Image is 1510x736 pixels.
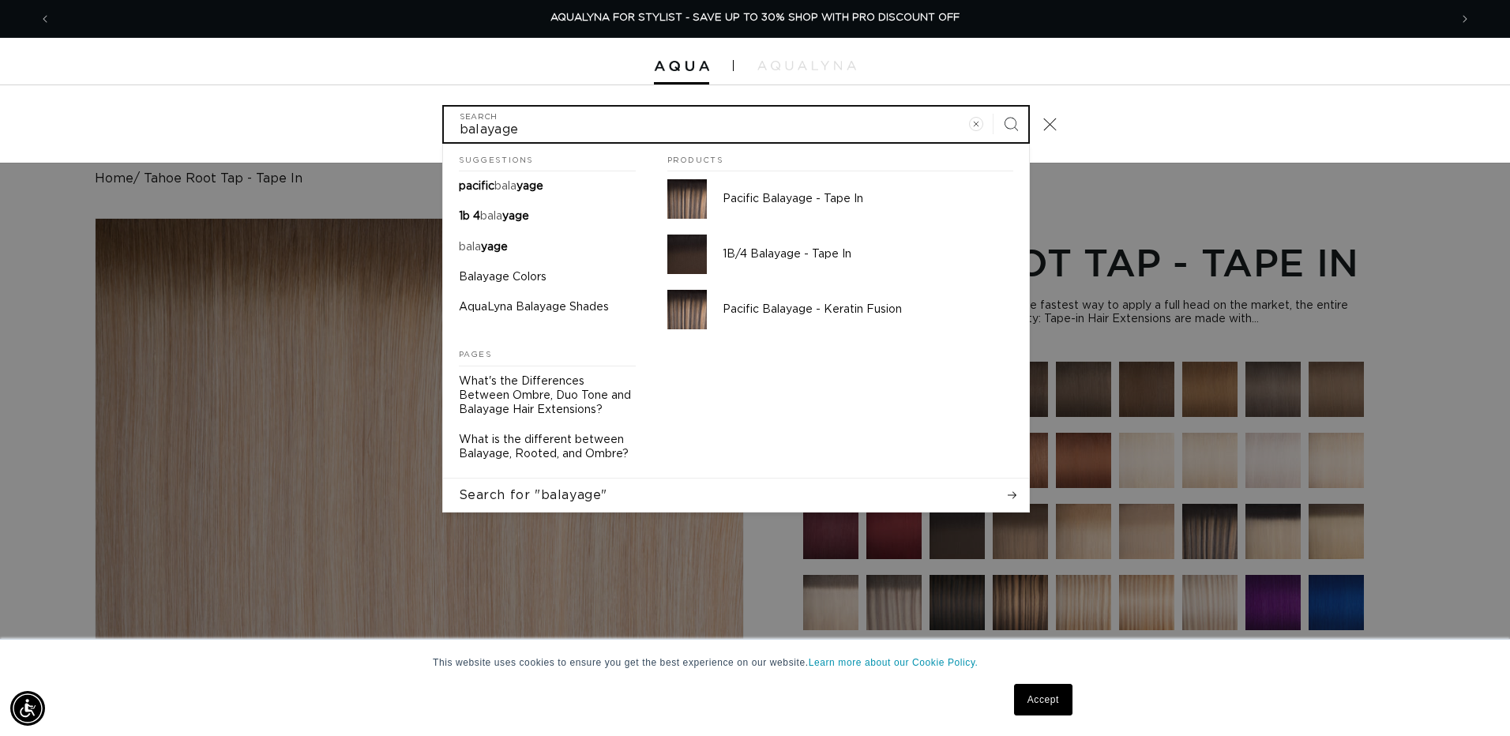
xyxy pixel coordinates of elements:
button: Close [1033,107,1068,141]
p: balayage [459,240,508,254]
h2: Products [667,144,1013,172]
p: What's the Differences Between Ombre, Duo Tone and Balayage Hair Extensions? [459,374,636,418]
a: Learn more about our Cookie Policy. [809,657,978,668]
a: pacific balayage [443,171,652,201]
img: aqualyna.com [757,61,856,70]
span: Search for "balayage" [459,486,608,504]
a: Balayage Colors [443,262,652,292]
img: Aqua Hair Extensions [654,61,709,72]
iframe: Chat Widget [1431,660,1510,736]
a: Accept [1014,684,1072,715]
button: Search [994,107,1028,141]
span: pacific [459,181,494,192]
span: yage [502,211,529,222]
img: Pacific Balayage - Keratin Fusion [667,290,707,329]
span: yage [516,181,543,192]
p: Balayage Colors [459,270,547,284]
img: 1B/4 Balayage - Tape In [667,235,707,274]
p: AquaLyna Balayage Shades [459,300,609,314]
a: 1b 4 balayage [443,201,652,231]
button: Clear search term [959,107,994,141]
h2: Suggestions [459,144,636,172]
button: Next announcement [1448,4,1482,34]
span: yage [481,242,508,253]
p: What is the different between Balayage, Rooted, and Ombre? [459,433,636,461]
p: This website uses cookies to ensure you get the best experience on our website. [433,655,1077,670]
span: 1b 4 [459,211,480,222]
p: Pacific Balayage - Keratin Fusion [723,302,1013,317]
p: Pacific Balayage - Tape In [723,192,1013,206]
h2: Pages [459,338,636,366]
input: Search [444,107,1028,142]
mark: bala [480,211,502,222]
a: AquaLyna Balayage Shades [443,292,652,322]
p: pacific balayage [459,179,543,193]
a: Pacific Balayage - Keratin Fusion [652,282,1029,337]
a: What's the Differences Between Ombre, Duo Tone and Balayage Hair Extensions? [443,366,652,426]
span: AQUALYNA FOR STYLIST - SAVE UP TO 30% SHOP WITH PRO DISCOUNT OFF [550,13,960,23]
a: 1B/4 Balayage - Tape In [652,227,1029,282]
a: What is the different between Balayage, Rooted, and Ombre? [443,425,652,469]
p: 1b 4 balayage [459,209,529,223]
p: 1B/4 Balayage - Tape In [723,247,1013,261]
div: Accessibility Menu [10,691,45,726]
img: Pacific Balayage - Tape In [667,179,707,219]
mark: bala [494,181,516,192]
mark: bala [459,242,481,253]
button: Previous announcement [28,4,62,34]
a: Pacific Balayage - Tape In [652,171,1029,227]
a: balayage [443,232,652,262]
